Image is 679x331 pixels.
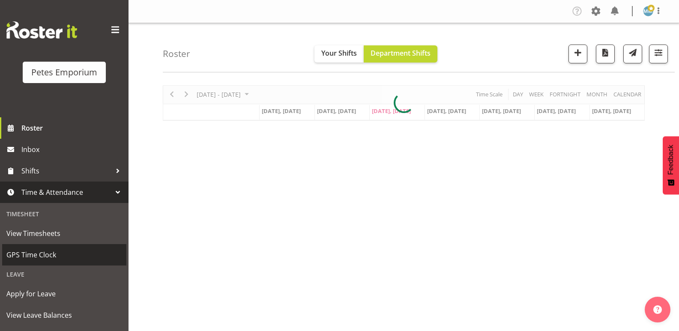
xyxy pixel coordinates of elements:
[21,186,111,199] span: Time & Attendance
[2,304,126,326] a: View Leave Balances
[21,143,124,156] span: Inbox
[649,45,668,63] button: Filter Shifts
[6,309,122,322] span: View Leave Balances
[2,265,126,283] div: Leave
[568,45,587,63] button: Add a new shift
[663,136,679,194] button: Feedback - Show survey
[21,164,111,177] span: Shifts
[653,305,662,314] img: help-xxl-2.png
[643,6,653,16] img: mandy-mosley3858.jpg
[623,45,642,63] button: Send a list of all shifts for the selected filtered period to all rostered employees.
[6,21,77,39] img: Rosterit website logo
[21,122,124,134] span: Roster
[6,287,122,300] span: Apply for Leave
[163,49,190,59] h4: Roster
[321,48,357,58] span: Your Shifts
[2,283,126,304] a: Apply for Leave
[6,248,122,261] span: GPS Time Clock
[364,45,437,63] button: Department Shifts
[596,45,615,63] button: Download a PDF of the roster according to the set date range.
[31,66,97,79] div: Petes Emporium
[667,145,675,175] span: Feedback
[6,227,122,240] span: View Timesheets
[314,45,364,63] button: Your Shifts
[2,223,126,244] a: View Timesheets
[2,205,126,223] div: Timesheet
[2,244,126,265] a: GPS Time Clock
[371,48,431,58] span: Department Shifts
